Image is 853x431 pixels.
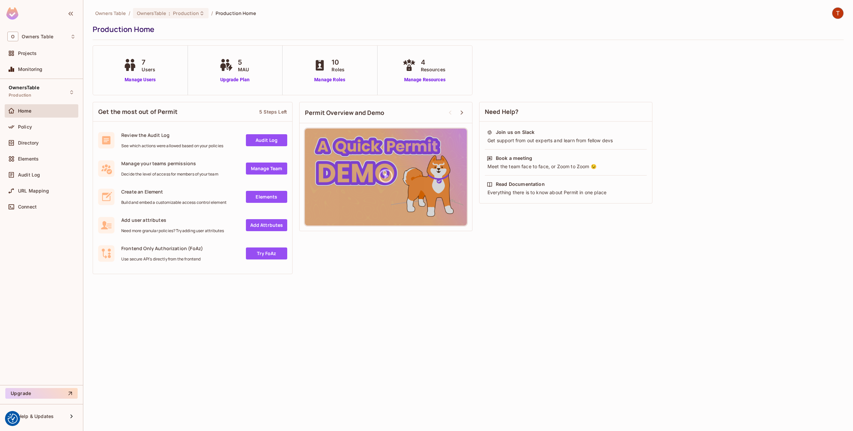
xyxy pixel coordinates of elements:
[259,109,287,115] div: 5 Steps Left
[487,137,645,144] div: Get support from out experts and learn from fellow devs
[121,256,203,262] span: Use secure API's directly from the frontend
[18,156,39,162] span: Elements
[832,8,843,19] img: TableSteaks Development
[496,181,545,188] div: Read Documentation
[246,163,287,175] a: Manage Team
[121,189,227,195] span: Create an Element
[121,143,223,149] span: See which actions were allowed based on your policies
[18,51,37,56] span: Projects
[487,163,645,170] div: Meet the team face to face, or Zoom to Zoom 😉
[485,108,519,116] span: Need Help?
[18,188,49,194] span: URL Mapping
[246,247,287,259] a: Try FoAz
[421,57,445,67] span: 4
[121,245,203,251] span: Frontend Only Authorization (FoAz)
[332,57,345,67] span: 10
[332,66,345,73] span: Roles
[7,32,18,41] span: O
[18,108,32,114] span: Home
[8,414,18,424] button: Consent Preferences
[487,189,645,196] div: Everything there is to know about Permit in one place
[496,155,532,162] div: Book a meeting
[121,160,218,167] span: Manage your teams permissions
[142,66,155,73] span: Users
[211,10,213,16] li: /
[312,76,348,83] a: Manage Roles
[401,76,449,83] a: Manage Resources
[121,132,223,138] span: Review the Audit Log
[18,204,37,210] span: Connect
[98,108,178,116] span: Get the most out of Permit
[5,388,78,399] button: Upgrade
[6,7,18,20] img: SReyMgAAAABJRU5ErkJggg==
[238,66,249,73] span: MAU
[496,129,534,136] div: Join us on Slack
[121,228,224,233] span: Need more granular policies? Try adding user attributes
[22,34,53,39] span: Workspace: Owners Table
[121,172,218,177] span: Decide the level of access for members of your team
[121,217,224,223] span: Add user attributes
[9,85,39,90] span: OwnersTable
[246,219,287,231] a: Add Attrbutes
[18,124,32,130] span: Policy
[93,24,840,34] div: Production Home
[246,134,287,146] a: Audit Log
[9,93,32,98] span: Production
[421,66,445,73] span: Resources
[121,200,227,205] span: Build and embed a customizable access control element
[238,57,249,67] span: 5
[305,109,385,117] span: Permit Overview and Demo
[18,414,54,419] span: Help & Updates
[8,414,18,424] img: Revisit consent button
[95,10,126,16] span: the active workspace
[218,76,252,83] a: Upgrade Plan
[216,10,256,16] span: Production Home
[18,140,39,146] span: Directory
[137,10,166,16] span: OwnersTable
[173,10,199,16] span: Production
[122,76,159,83] a: Manage Users
[18,172,40,178] span: Audit Log
[129,10,130,16] li: /
[18,67,43,72] span: Monitoring
[168,11,171,16] span: :
[246,191,287,203] a: Elements
[142,57,155,67] span: 7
